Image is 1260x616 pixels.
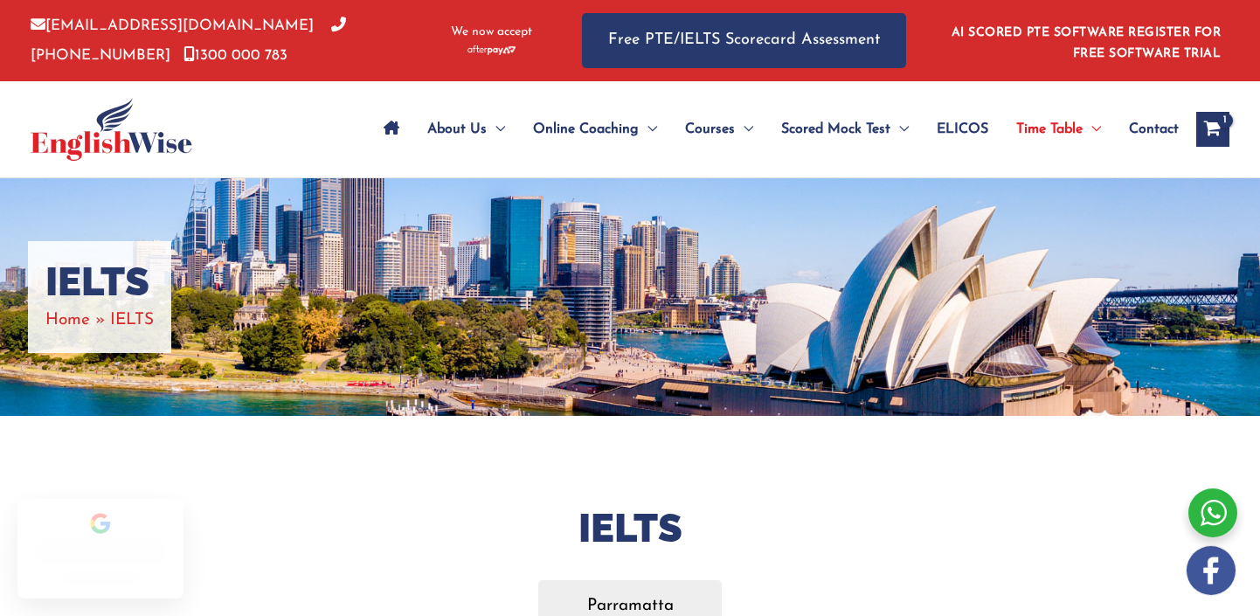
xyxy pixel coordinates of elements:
[31,18,346,62] a: [PHONE_NUMBER]
[487,99,505,160] span: Menu Toggle
[45,312,90,329] a: Home
[1187,546,1236,595] img: white-facebook.png
[370,99,1179,160] nav: Site Navigation: Main Menu
[1002,99,1115,160] a: Time TableMenu Toggle
[952,26,1222,60] a: AI SCORED PTE SOFTWARE REGISTER FOR FREE SOFTWARE TRIAL
[582,13,906,68] a: Free PTE/IELTS Scorecard Assessment
[923,99,1002,160] a: ELICOS
[451,24,532,41] span: We now accept
[735,99,753,160] span: Menu Toggle
[937,99,988,160] span: ELICOS
[767,99,923,160] a: Scored Mock TestMenu Toggle
[941,12,1229,69] aside: Header Widget 1
[671,99,767,160] a: CoursesMenu Toggle
[639,99,657,160] span: Menu Toggle
[533,99,639,160] span: Online Coaching
[31,18,314,33] a: [EMAIL_ADDRESS][DOMAIN_NAME]
[413,99,519,160] a: About UsMenu Toggle
[1196,112,1229,147] a: View Shopping Cart, 1 items
[1129,99,1179,160] span: Contact
[119,503,1141,555] h2: Ielts
[781,99,890,160] span: Scored Mock Test
[110,312,154,329] span: IELTS
[519,99,671,160] a: Online CoachingMenu Toggle
[467,45,516,55] img: Afterpay-Logo
[1016,99,1083,160] span: Time Table
[1115,99,1179,160] a: Contact
[45,306,154,335] nav: Breadcrumbs
[890,99,909,160] span: Menu Toggle
[1083,99,1101,160] span: Menu Toggle
[45,259,154,306] h1: IELTS
[685,99,735,160] span: Courses
[31,98,192,161] img: cropped-ew-logo
[183,48,287,63] a: 1300 000 783
[427,99,487,160] span: About Us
